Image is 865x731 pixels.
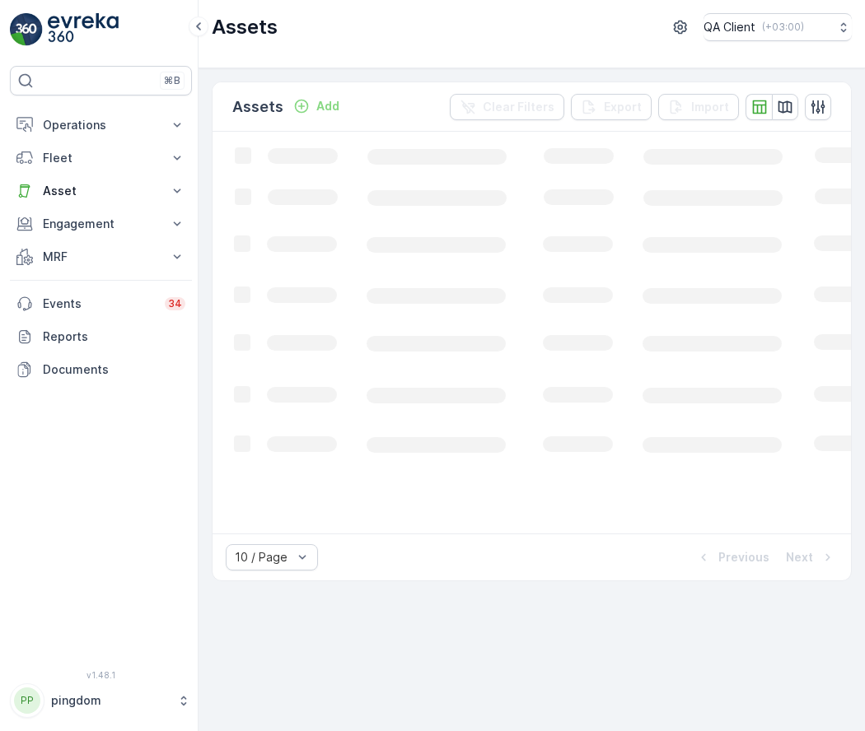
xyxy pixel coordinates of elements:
[43,249,159,265] p: MRF
[658,94,739,120] button: Import
[10,683,192,718] button: PPpingdom
[232,95,283,119] p: Assets
[48,13,119,46] img: logo_light-DOdMpM7g.png
[10,142,192,175] button: Fleet
[604,99,642,115] p: Export
[168,297,182,310] p: 34
[43,328,185,345] p: Reports
[694,547,771,567] button: Previous
[704,13,852,41] button: QA Client(+03:00)
[784,547,838,567] button: Next
[14,687,40,714] div: PP
[483,99,554,115] p: Clear Filters
[43,183,159,199] p: Asset
[43,117,159,133] p: Operations
[10,175,192,207] button: Asset
[10,320,192,353] a: Reports
[450,94,564,120] button: Clear Filters
[10,287,192,320] a: Events34
[43,361,185,378] p: Documents
[762,21,804,34] p: ( +03:00 )
[43,296,155,312] p: Events
[718,549,769,566] p: Previous
[786,549,813,566] p: Next
[10,353,192,386] a: Documents
[704,19,755,35] p: QA Client
[287,96,346,116] button: Add
[571,94,652,120] button: Export
[10,109,192,142] button: Operations
[43,216,159,232] p: Engagement
[10,240,192,273] button: MRF
[43,150,159,166] p: Fleet
[10,13,43,46] img: logo
[164,74,180,87] p: ⌘B
[316,98,339,114] p: Add
[691,99,729,115] p: Import
[51,692,169,709] p: pingdom
[212,14,278,40] p: Assets
[10,207,192,240] button: Engagement
[10,670,192,680] span: v 1.48.1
